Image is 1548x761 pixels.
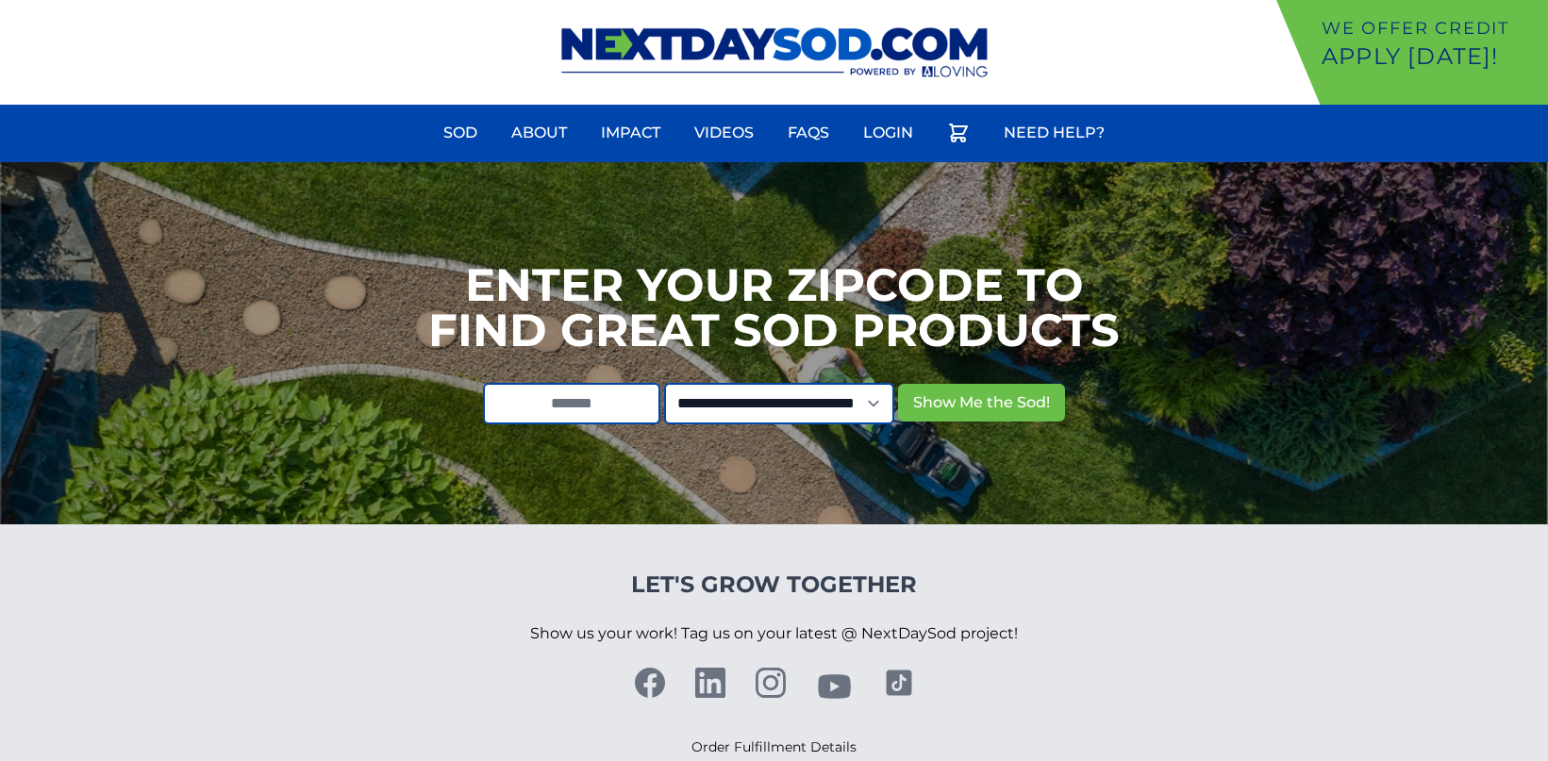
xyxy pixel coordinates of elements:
[530,600,1018,668] p: Show us your work! Tag us on your latest @ NextDaySod project!
[1322,41,1540,72] p: Apply [DATE]!
[683,110,765,156] a: Videos
[428,262,1120,353] h1: Enter your Zipcode to Find Great Sod Products
[992,110,1116,156] a: Need Help?
[776,110,841,156] a: FAQs
[590,110,672,156] a: Impact
[691,738,857,755] a: Order Fulfillment Details
[530,570,1018,600] h4: Let's Grow Together
[852,110,924,156] a: Login
[1322,15,1540,41] p: We offer Credit
[500,110,578,156] a: About
[432,110,489,156] a: Sod
[898,384,1065,422] button: Show Me the Sod!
